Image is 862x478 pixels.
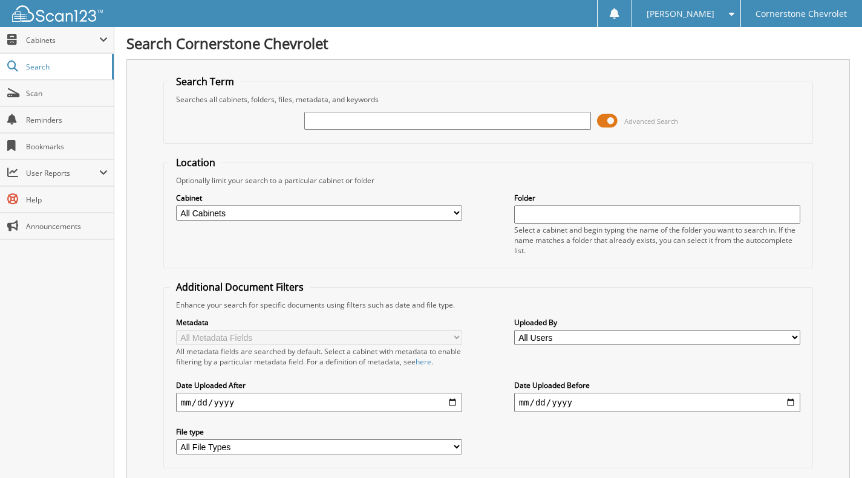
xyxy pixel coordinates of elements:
span: Bookmarks [26,141,108,152]
legend: Location [170,156,221,169]
label: Metadata [176,317,463,328]
h1: Search Cornerstone Chevrolet [126,33,850,53]
div: All metadata fields are searched by default. Select a cabinet with metadata to enable filtering b... [176,346,463,367]
label: Cabinet [176,193,463,203]
span: Announcements [26,221,108,231]
input: start [176,393,463,412]
div: Optionally limit your search to a particular cabinet or folder [170,175,806,186]
legend: Search Term [170,75,240,88]
a: here [416,357,431,367]
span: Help [26,195,108,205]
span: Cabinets [26,35,99,45]
img: scan123-logo-white.svg [12,5,103,22]
span: Search [26,62,106,72]
span: User Reports [26,168,99,178]
label: File type [176,427,463,437]
label: Uploaded By [514,317,801,328]
div: Searches all cabinets, folders, files, metadata, and keywords [170,94,806,105]
input: end [514,393,801,412]
legend: Additional Document Filters [170,280,310,294]
label: Folder [514,193,801,203]
span: Advanced Search [624,117,678,126]
span: Reminders [26,115,108,125]
div: Enhance your search for specific documents using filters such as date and file type. [170,300,806,310]
span: Cornerstone Chevrolet [756,10,847,18]
label: Date Uploaded Before [514,380,801,390]
label: Date Uploaded After [176,380,463,390]
span: [PERSON_NAME] [647,10,714,18]
div: Select a cabinet and begin typing the name of the folder you want to search in. If the name match... [514,225,801,256]
span: Scan [26,88,108,99]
